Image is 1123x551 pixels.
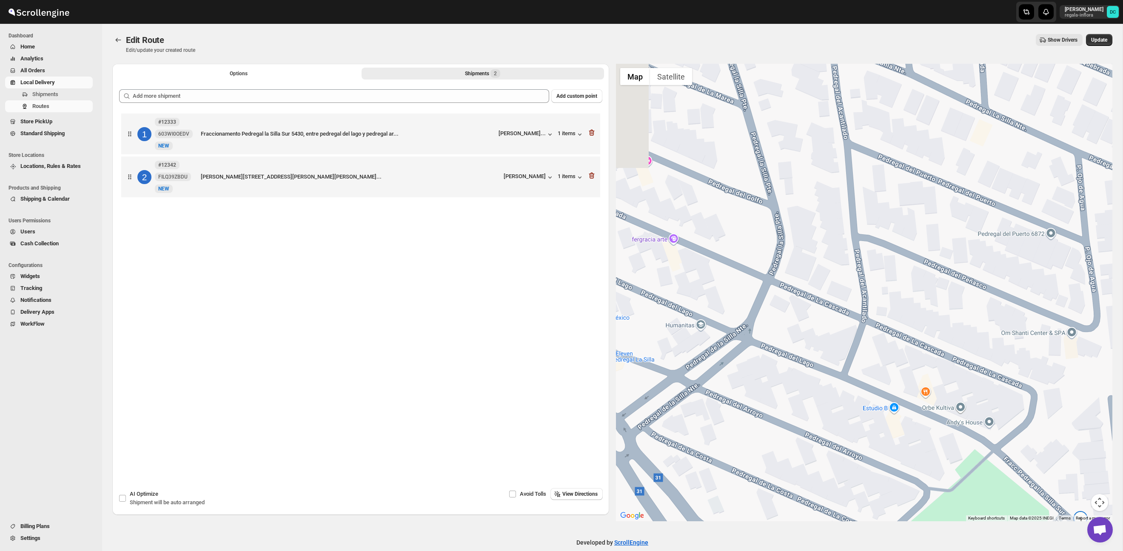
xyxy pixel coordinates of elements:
[20,196,70,202] span: Shipping & Calendar
[20,43,35,50] span: Home
[1010,516,1054,520] span: Map data ©2025 INEGI
[7,1,71,23] img: ScrollEngine
[20,130,65,136] span: Standard Shipping
[126,35,164,45] span: Edit Route
[558,130,584,139] button: 1 items
[20,285,42,291] span: Tracking
[5,53,93,65] button: Analytics
[9,185,96,191] span: Products and Shipping
[499,130,546,136] div: [PERSON_NAME]...
[5,306,93,318] button: Delivery Apps
[5,294,93,306] button: Notifications
[20,523,50,529] span: Billing Plans
[9,152,96,159] span: Store Locations
[620,68,650,85] button: Show street map
[614,539,648,546] a: ScrollEngine
[618,510,646,521] a: Open this area in Google Maps (opens a new window)
[158,131,189,137] span: 603WI0OEDV
[201,130,495,138] div: Fraccionamento Pedregal la Silla Sur 5430, entre pedregal del lago y pedregal ar...
[20,309,54,315] span: Delivery Apps
[576,538,648,547] p: Developed by
[5,160,93,172] button: Locations, Rules & Rates
[1107,6,1119,18] span: DAVID CORONADO
[5,41,93,53] button: Home
[20,535,40,541] span: Settings
[650,68,692,85] button: Show satellite imagery
[5,238,93,250] button: Cash Collection
[562,491,598,497] span: View Directions
[494,70,497,77] span: 2
[9,262,96,269] span: Configurations
[1110,9,1116,15] text: DC
[362,68,604,80] button: Selected Shipments
[121,156,600,197] div: 2#12342FILQ39ZBDUNewNEW[PERSON_NAME][STREET_ADDRESS][PERSON_NAME][PERSON_NAME]...[PERSON_NAME]1 i...
[1065,6,1103,13] p: [PERSON_NAME]
[117,68,360,80] button: All Route Options
[1076,516,1110,520] a: Report a map error
[5,100,93,112] button: Routes
[1060,5,1120,19] button: User menu
[520,491,546,497] span: Avoid Tolls
[5,520,93,532] button: Billing Plans
[137,127,151,141] div: 1
[5,532,93,544] button: Settings
[499,130,554,139] button: [PERSON_NAME]...
[112,82,609,435] div: Selected Shipments
[20,321,45,327] span: WorkFlow
[1091,494,1108,511] button: Map camera controls
[5,88,93,100] button: Shipments
[1059,516,1071,520] a: Terms (opens in new tab)
[5,318,93,330] button: WorkFlow
[5,65,93,77] button: All Orders
[1065,13,1103,18] p: regala-inflora
[158,173,188,180] span: FILQ39ZBDU
[968,515,1005,521] button: Keyboard shortcuts
[1086,34,1112,46] button: Update
[5,282,93,294] button: Tracking
[32,91,58,97] span: Shipments
[556,93,597,99] span: Add custom point
[158,186,169,192] span: NEW
[551,89,602,103] button: Add custom point
[9,32,96,39] span: Dashboard
[20,240,59,247] span: Cash Collection
[5,270,93,282] button: Widgets
[20,273,40,279] span: Widgets
[32,103,49,109] span: Routes
[20,297,51,303] span: Notifications
[618,510,646,521] img: Google
[158,162,176,168] b: #12342
[20,228,35,235] span: Users
[130,499,205,506] span: Shipment will be auto arranged
[1072,511,1089,528] div: 1
[230,70,248,77] span: Options
[112,34,124,46] button: Routes
[130,491,158,497] span: AI Optimize
[1048,37,1077,43] span: Show Drivers
[20,67,45,74] span: All Orders
[1091,37,1107,43] span: Update
[550,488,603,500] button: View Directions
[504,173,554,182] button: [PERSON_NAME]
[5,226,93,238] button: Users
[558,173,584,182] button: 1 items
[126,47,195,54] p: Edit/update your created route
[121,114,600,154] div: 1#12333603WI0OEDVNewNEWFraccionamento Pedregal la Silla Sur 5430, entre pedregal del lago y pedre...
[20,79,55,85] span: Local Delivery
[158,119,176,125] b: #12333
[9,217,96,224] span: Users Permissions
[137,170,151,184] div: 2
[201,173,500,181] div: [PERSON_NAME][STREET_ADDRESS][PERSON_NAME][PERSON_NAME]...
[133,89,549,103] input: Add more shipment
[20,163,81,169] span: Locations, Rules & Rates
[1036,34,1083,46] button: Show Drivers
[20,55,43,62] span: Analytics
[158,143,169,149] span: NEW
[1087,517,1113,542] div: Open chat
[5,193,93,205] button: Shipping & Calendar
[465,69,500,78] div: Shipments
[20,118,52,125] span: Store PickUp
